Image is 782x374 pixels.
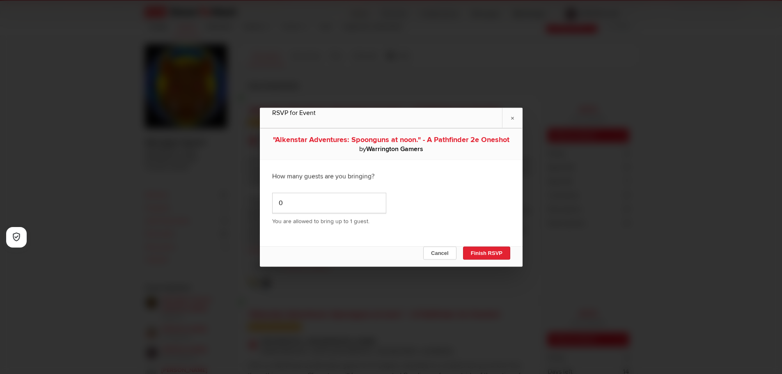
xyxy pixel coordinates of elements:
[272,108,510,117] div: RSVP for Event
[366,145,423,153] b: Warrington Gamers
[423,246,456,259] button: Cancel
[272,134,510,144] div: "Alkenstar Adventures: Spoonguns at noon." - A Pathfinder 2e Oneshot
[272,144,510,153] div: by
[272,166,510,186] div: How many guests are you bringing?
[272,217,510,225] p: You are allowed to bring up to 1 guest.
[463,246,510,259] button: Finish RSVP
[502,108,523,128] a: ×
